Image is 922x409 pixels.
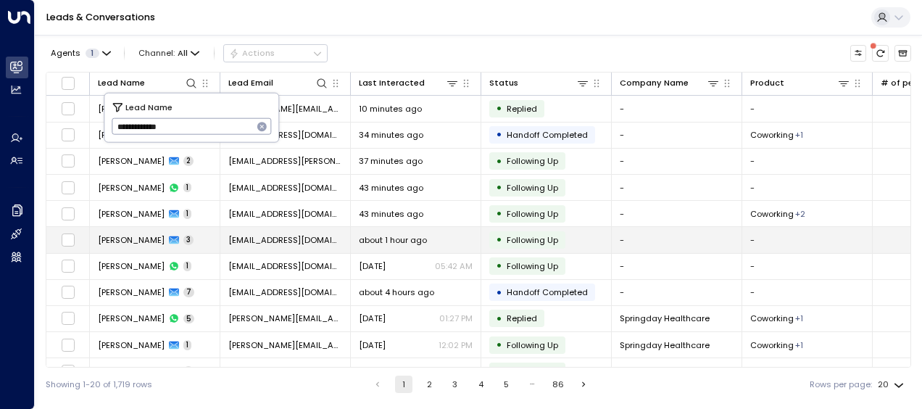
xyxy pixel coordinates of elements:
span: Toggle select row [61,338,75,352]
span: Lillian Lajwii [98,339,165,351]
span: Toggle select row [61,364,75,379]
div: Membership [795,129,803,141]
span: 5 [183,314,194,324]
p: 05:42 AM [435,260,473,272]
span: zac@neerja.co.uk [228,155,342,167]
div: Lead Name [98,76,145,90]
td: - [742,280,873,305]
div: Lead Email [228,76,328,90]
p: 01:12 PM [441,365,473,377]
span: Ogaga Ejabefio [98,260,165,272]
td: - [612,175,742,200]
td: - [612,149,742,174]
div: • [496,204,502,223]
div: Actions [229,48,275,58]
span: lillian@springdayhealthcare.com [228,339,342,351]
span: Replied [507,313,537,324]
span: Agents [51,49,80,57]
span: Yesterday [359,339,386,351]
label: Rows per page: [810,379,872,391]
span: Springday Healthcare [620,313,710,324]
td: - [612,96,742,121]
span: Following Up [507,339,558,351]
td: - [612,254,742,279]
span: Yesterday [359,260,386,272]
span: Handoff Completed [507,129,588,141]
div: Private Office [795,339,803,351]
span: Handoff Completed [507,286,588,298]
span: Toggle select row [61,259,75,273]
span: Toggle select all [61,76,75,91]
span: Ogaga Ejabefio [98,234,165,246]
div: • [496,361,502,381]
span: carolana.mcmillan@hotmail.com [228,365,342,377]
span: Following Up [507,260,558,272]
span: Coworking [750,313,794,324]
nav: pagination navigation [368,376,594,393]
span: Toggle select row [61,181,75,195]
div: • [496,283,502,302]
button: Go to page 4 [472,376,489,393]
span: 1 [183,261,191,271]
span: Coworking [750,208,794,220]
button: Channel:All [134,45,204,61]
div: Status [489,76,589,90]
td: - [742,96,873,121]
div: • [496,178,502,197]
div: • [496,309,502,329]
span: Replied [507,103,537,115]
div: Lead Name [98,76,198,90]
td: - [612,201,742,226]
div: • [496,256,502,276]
span: Toggle select row [61,311,75,326]
div: • [496,152,502,171]
span: 2 [183,156,194,166]
span: Channel: [134,45,204,61]
div: … [523,376,541,393]
span: 1 [86,49,99,58]
p: 12:02 PM [439,339,473,351]
span: about 1 hour ago [359,234,427,246]
span: d.hendry@me.com [228,103,342,115]
span: Toggle select row [61,128,75,142]
span: 34 minutes ago [359,129,423,141]
span: Toggle select row [61,154,75,168]
td: - [612,280,742,305]
span: 3 [183,235,194,245]
span: All [178,49,188,58]
span: 2 [183,366,194,376]
span: Yesterday [359,365,386,377]
span: Zayfe Rahimova [98,129,165,141]
span: gagaofchester@gmail.com [228,234,342,246]
div: Status [489,76,518,90]
span: Following Up [507,182,558,194]
span: There are new threads available. Refresh the grid to view the latest updates. [872,45,889,62]
a: Leads & Conversations [46,11,155,23]
span: middlesexinvestment@yahoo.com [228,182,342,194]
span: middlesexinvestment@yahoo.com [228,208,342,220]
span: Salman [98,208,165,220]
div: • [496,125,502,144]
span: Toggle select row [61,285,75,299]
span: Salman [98,182,165,194]
span: Lead Name [125,100,173,113]
div: Product [750,76,784,90]
span: Springday Healthcare [620,339,710,351]
span: bchauhan971125@gmail.com [228,286,342,298]
div: • [496,230,502,249]
p: 01:27 PM [439,313,473,324]
td: - [742,254,873,279]
span: Yesterday [359,313,386,324]
span: gagaofchester@gmail.com [228,260,342,272]
td: - [612,123,742,148]
button: Archived Leads [894,45,911,62]
span: 43 minutes ago [359,182,423,194]
span: 1 [183,183,191,193]
button: Go to page 3 [447,376,464,393]
button: Go to page 5 [498,376,515,393]
div: Day office,Private Office [795,208,805,220]
span: Following Up [507,155,558,167]
span: about 4 hours ago [359,286,434,298]
span: 1 [183,340,191,350]
span: Bhavana Singh [98,286,165,298]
